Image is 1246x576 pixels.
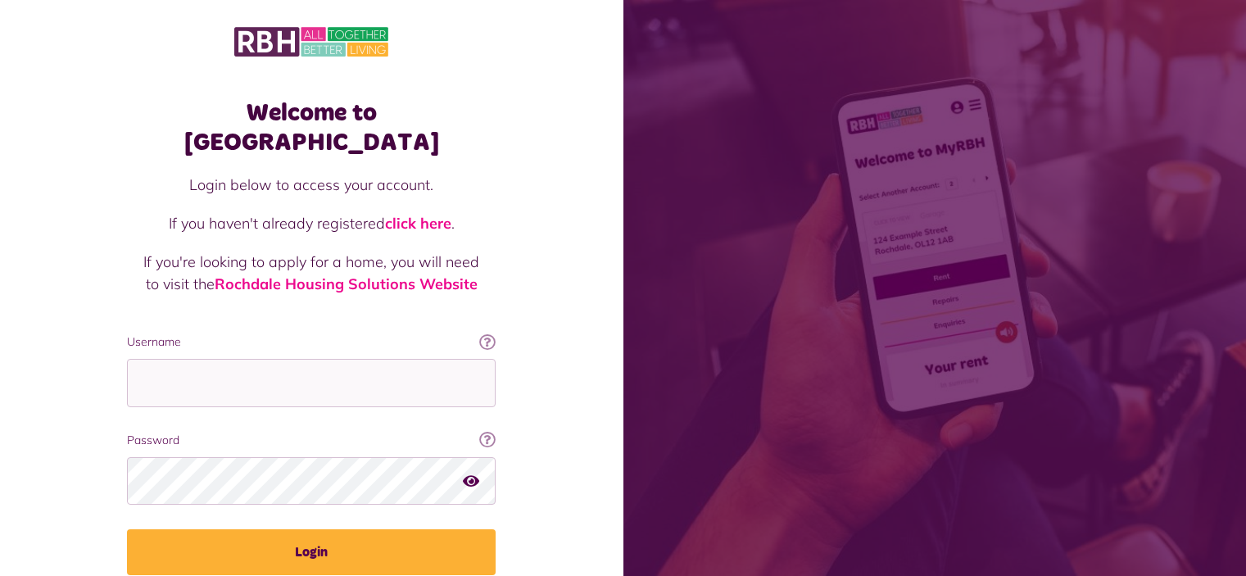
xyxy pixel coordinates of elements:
[215,274,478,293] a: Rochdale Housing Solutions Website
[385,214,451,233] a: click here
[127,333,496,351] label: Username
[143,251,479,295] p: If you're looking to apply for a home, you will need to visit the
[127,432,496,449] label: Password
[143,174,479,196] p: Login below to access your account.
[143,212,479,234] p: If you haven't already registered .
[127,98,496,157] h1: Welcome to [GEOGRAPHIC_DATA]
[234,25,388,59] img: MyRBH
[127,529,496,575] button: Login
